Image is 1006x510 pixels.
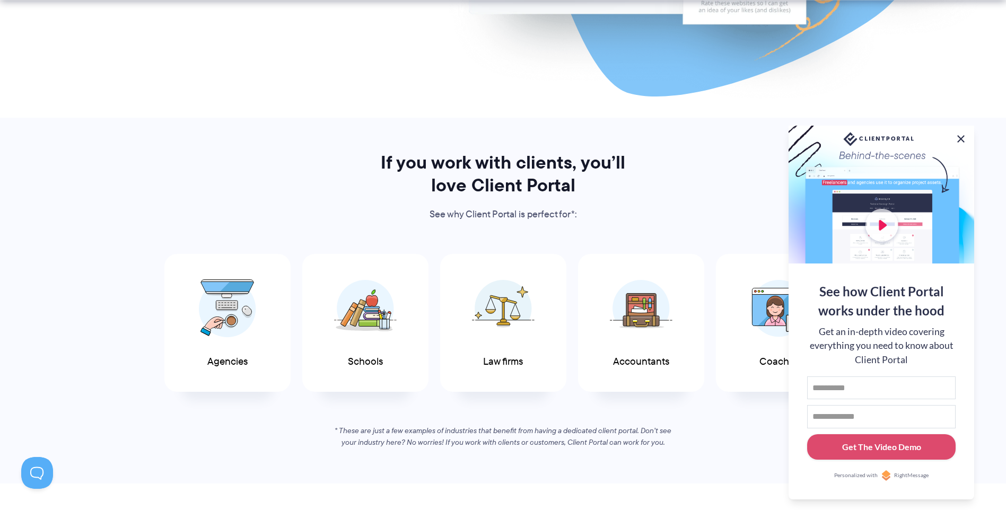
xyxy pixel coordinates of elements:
[366,207,640,223] p: See why Client Portal is perfect for*:
[335,425,671,447] em: * These are just a few examples of industries that benefit from having a dedicated client portal....
[759,356,799,367] span: Coaches
[842,441,921,453] div: Get The Video Demo
[834,471,878,480] span: Personalized with
[302,254,428,392] a: Schools
[366,151,640,197] h2: If you work with clients, you’ll love Client Portal
[348,356,383,367] span: Schools
[440,254,566,392] a: Law firms
[807,282,956,320] div: See how Client Portal works under the hood
[881,470,891,481] img: Personalized with RightMessage
[807,434,956,460] button: Get The Video Demo
[207,356,248,367] span: Agencies
[716,254,842,392] a: Coaches
[483,356,523,367] span: Law firms
[807,470,956,481] a: Personalized withRightMessage
[578,254,704,392] a: Accountants
[613,356,669,367] span: Accountants
[894,471,929,480] span: RightMessage
[164,254,291,392] a: Agencies
[21,457,53,489] iframe: Toggle Customer Support
[807,325,956,367] div: Get an in-depth video covering everything you need to know about Client Portal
